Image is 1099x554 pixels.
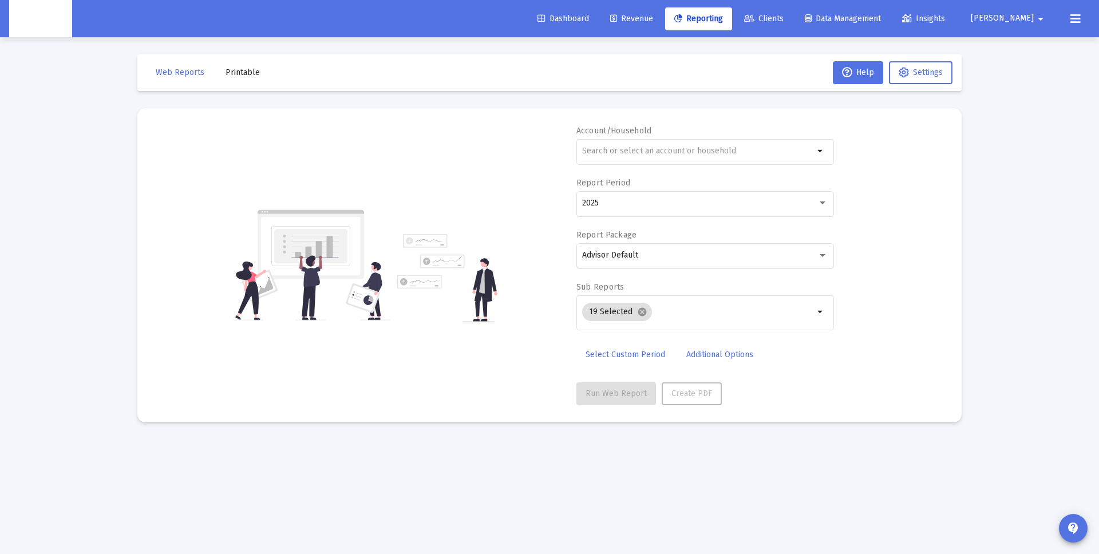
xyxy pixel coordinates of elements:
button: Help [833,61,883,84]
img: reporting-alt [397,234,497,322]
span: Revenue [610,14,653,23]
button: Printable [216,61,269,84]
button: Settings [889,61,952,84]
button: Web Reports [147,61,214,84]
label: Report Period [576,178,631,188]
mat-icon: arrow_drop_down [814,305,828,319]
mat-chip-list: Selection [582,300,814,323]
button: Run Web Report [576,382,656,405]
mat-icon: arrow_drop_down [814,144,828,158]
span: Reporting [674,14,723,23]
button: Create PDF [662,382,722,405]
span: Web Reports [156,68,204,77]
a: Revenue [601,7,662,30]
a: Insights [893,7,954,30]
span: Clients [744,14,784,23]
mat-icon: arrow_drop_down [1034,7,1047,30]
label: Report Package [576,230,637,240]
span: Printable [226,68,260,77]
span: Create PDF [671,389,712,398]
a: Dashboard [528,7,598,30]
mat-icon: cancel [637,307,647,317]
a: Data Management [796,7,890,30]
span: [PERSON_NAME] [971,14,1034,23]
span: 2025 [582,198,599,208]
mat-icon: contact_support [1066,521,1080,535]
mat-chip: 19 Selected [582,303,652,321]
a: Reporting [665,7,732,30]
span: Select Custom Period [586,350,665,359]
label: Account/Household [576,126,652,136]
label: Sub Reports [576,282,624,292]
input: Search or select an account or household [582,147,814,156]
img: Dashboard [18,7,64,30]
button: [PERSON_NAME] [957,7,1061,30]
span: Additional Options [686,350,753,359]
span: Data Management [805,14,881,23]
span: Advisor Default [582,250,638,260]
a: Clients [735,7,793,30]
img: reporting [233,208,390,322]
span: Help [842,68,874,77]
span: Insights [902,14,945,23]
span: Dashboard [537,14,589,23]
span: Settings [913,68,943,77]
span: Run Web Report [586,389,647,398]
